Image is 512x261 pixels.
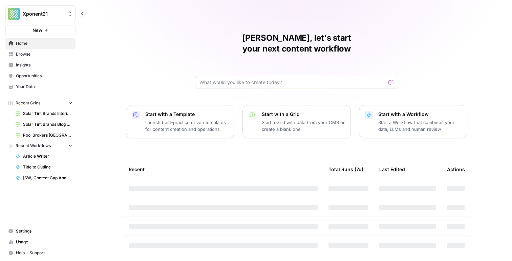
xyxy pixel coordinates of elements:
span: Article Writer [23,153,72,159]
span: New [33,27,42,34]
div: Actions [447,160,465,179]
a: Title to Outline [13,162,76,173]
a: Pool Brokers [GEOGRAPHIC_DATA] [13,130,76,141]
button: Start with a TemplateLaunch best-practice driven templates for content creation and operations [126,105,234,138]
a: Your Data [5,81,76,92]
span: Browse [16,51,72,57]
button: Workspace: Xponent21 [5,5,76,22]
p: Start with a Template [145,111,229,118]
span: Pool Brokers [GEOGRAPHIC_DATA] [23,132,72,138]
span: Usage [16,239,72,245]
span: Recent Workflows [16,143,51,149]
span: Solar Tint Brands Blog Workflows [23,121,72,127]
span: Settings [16,228,72,234]
input: What would you like to create today? [199,79,386,86]
span: Your Data [16,84,72,90]
span: Solar Tint Brands Interior Page Content [23,111,72,117]
span: Home [16,40,72,46]
a: Insights [5,60,76,71]
a: Opportunities [5,71,76,81]
p: Start a Grid with data from your CMS or create a blank one [262,119,345,133]
button: Start with a WorkflowStart a Workflow that combines your data, LLMs and human review [359,105,467,138]
a: Solar Tint Brands Blog Workflows [13,119,76,130]
div: Total Runs (7d) [328,160,363,179]
span: Recent Grids [16,100,40,106]
button: Recent Workflows [5,141,76,151]
button: Recent Grids [5,98,76,108]
span: [SW] Content Gap Analysis [23,175,72,181]
span: Opportunities [16,73,72,79]
h1: [PERSON_NAME], let's start your next content workflow [195,33,398,54]
a: Home [5,38,76,49]
button: Start with a GridStart a Grid with data from your CMS or create a blank one [242,105,351,138]
a: Solar Tint Brands Interior Page Content [13,108,76,119]
div: Last Edited [379,160,405,179]
button: Help + Support [5,247,76,258]
a: Usage [5,237,76,247]
span: Insights [16,62,72,68]
p: Launch best-practice driven templates for content creation and operations [145,119,229,133]
span: Xponent21 [23,11,64,17]
a: Article Writer [13,151,76,162]
div: Recent [129,160,318,179]
p: Start a Workflow that combines your data, LLMs and human review [378,119,462,133]
button: New [5,25,76,35]
img: Xponent21 Logo [8,8,20,20]
p: Start with a Grid [262,111,345,118]
a: Settings [5,226,76,237]
span: Help + Support [16,250,72,256]
a: [SW] Content Gap Analysis [13,173,76,183]
a: Browse [5,49,76,60]
span: Title to Outline [23,164,72,170]
p: Start with a Workflow [378,111,462,118]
